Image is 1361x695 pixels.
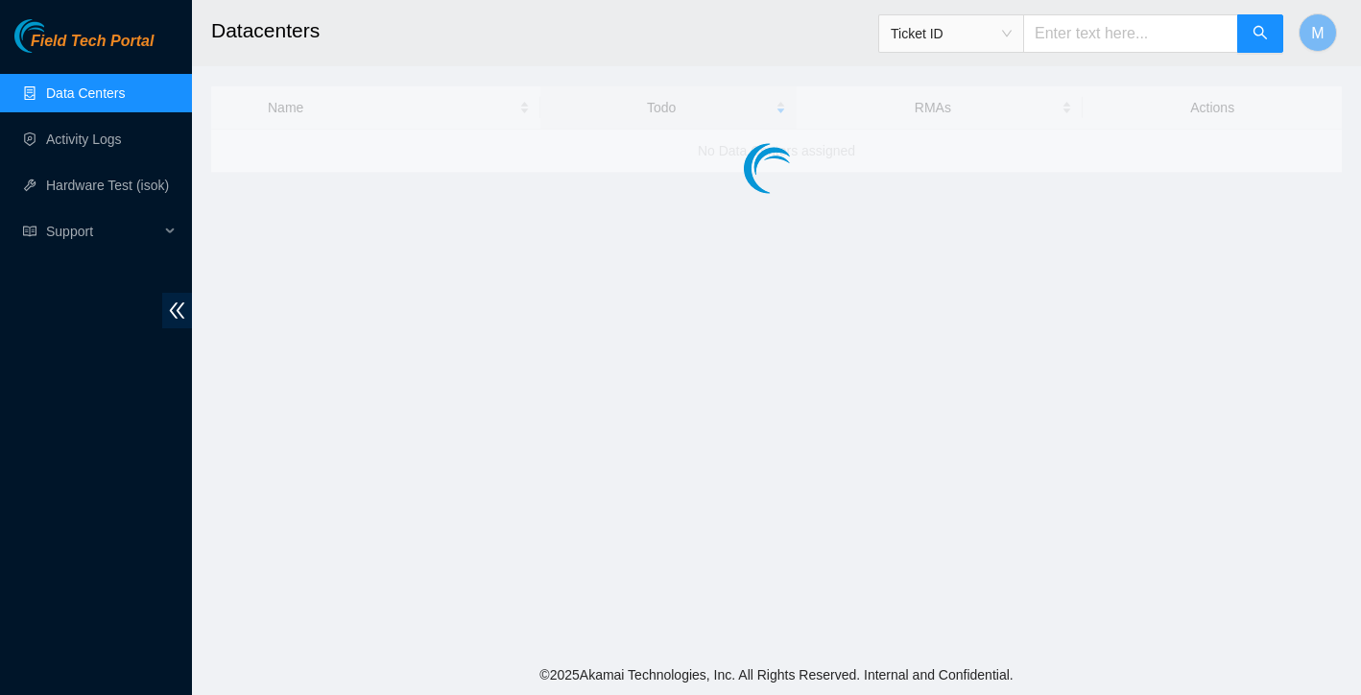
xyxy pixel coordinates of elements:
[1023,14,1238,53] input: Enter text here...
[891,19,1012,48] span: Ticket ID
[192,655,1361,695] footer: © 2025 Akamai Technologies, Inc. All Rights Reserved. Internal and Confidential.
[162,293,192,328] span: double-left
[31,33,154,51] span: Field Tech Portal
[1253,25,1268,43] span: search
[1311,21,1324,45] span: M
[46,212,159,251] span: Support
[1237,14,1283,53] button: search
[1299,13,1337,52] button: M
[14,35,154,60] a: Akamai TechnologiesField Tech Portal
[46,85,125,101] a: Data Centers
[46,178,169,193] a: Hardware Test (isok)
[14,19,97,53] img: Akamai Technologies
[46,132,122,147] a: Activity Logs
[23,225,36,238] span: read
